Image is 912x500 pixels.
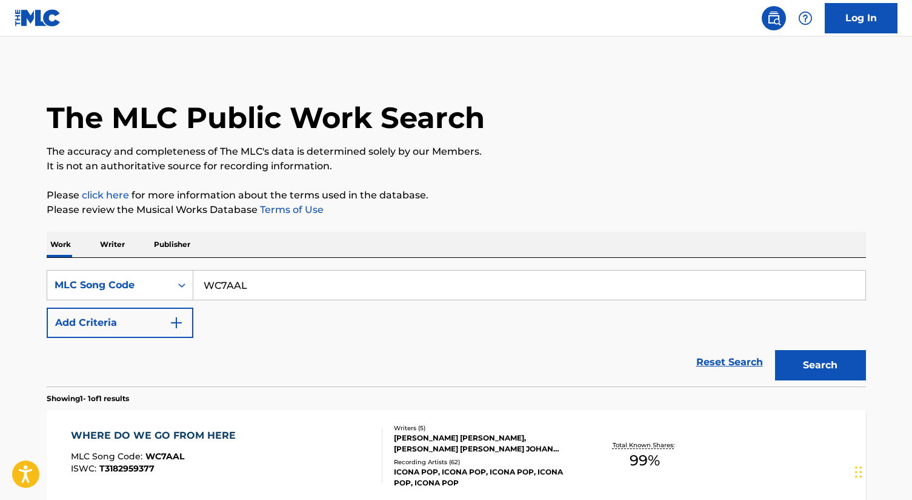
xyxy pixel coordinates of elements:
a: Public Search [762,6,786,30]
form: Search Form [47,270,866,387]
p: The accuracy and completeness of The MLC's data is determined solely by our Members. [47,144,866,159]
div: Writers ( 5 ) [394,424,577,433]
div: [PERSON_NAME] [PERSON_NAME], [PERSON_NAME] [PERSON_NAME] JOHAN [PERSON_NAME], [PERSON_NAME] [394,433,577,454]
span: ISWC : [71,463,99,474]
a: Terms of Use [258,204,324,215]
p: Please for more information about the terms used in the database. [47,188,866,203]
a: Reset Search [690,349,769,376]
p: Writer [96,232,128,257]
p: Work [47,232,75,257]
img: MLC Logo [15,9,61,27]
p: Total Known Shares: [613,441,677,450]
p: Publisher [150,232,194,257]
button: Search [775,350,866,380]
p: Showing 1 - 1 of 1 results [47,393,129,404]
div: Recording Artists ( 62 ) [394,458,577,467]
div: MLC Song Code [55,278,164,292]
img: search [767,11,781,25]
span: T3182959377 [99,463,155,474]
img: help [798,11,813,25]
div: Help [793,6,817,30]
h1: The MLC Public Work Search [47,100,485,136]
a: Log In [825,3,897,33]
p: It is not an authoritative source for recording information. [47,159,866,174]
iframe: Chat Widget [851,442,912,500]
div: WHERE DO WE GO FROM HERE [71,428,242,443]
span: WC7AAL [145,451,184,462]
span: MLC Song Code : [71,451,145,462]
button: Add Criteria [47,308,193,338]
div: ICONA POP, ICONA POP, ICONA POP, ICONA POP, ICONA POP [394,467,577,488]
span: 99 % [630,450,660,471]
a: click here [82,189,129,201]
p: Please review the Musical Works Database [47,203,866,217]
img: 9d2ae6d4665cec9f34b9.svg [169,316,184,330]
div: Drag [855,454,862,490]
